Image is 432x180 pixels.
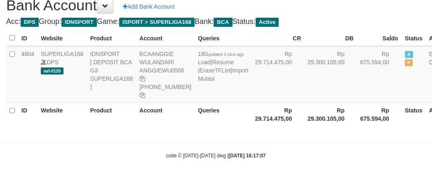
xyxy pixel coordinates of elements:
[405,59,413,66] span: Paused
[229,153,266,159] strong: [DATE] 16:17:07
[119,18,195,27] span: ISPORT > SUPERLIGA168
[305,30,357,46] th: DB
[38,30,87,46] th: Website
[252,103,305,126] th: Rp 29.714.475,00
[21,18,39,27] span: DPS
[195,30,252,46] th: Queries
[305,46,357,103] td: Rp 29.300.105,00
[38,103,87,126] th: Website
[18,30,38,46] th: ID
[87,46,137,103] td: IDNSPORT [ DEPOSIT BCA G3 SUPERLIGA168 ]
[256,18,279,27] span: Active
[87,103,137,126] th: Product
[402,30,426,46] th: Status
[200,67,231,74] a: EraseTFList
[166,153,266,159] small: code © [DATE]-[DATE] dwg |
[252,30,305,46] th: CR
[6,18,426,26] h4: Acc: Group: Game: Bank: Status:
[212,59,234,65] a: Resume
[405,51,413,58] span: Active
[357,103,402,126] th: Rp 675.594,00
[195,103,252,126] th: Queries
[18,46,38,103] td: 4804
[136,103,195,126] th: Account
[252,46,305,103] td: Rp 29.714.475,00
[198,59,211,65] a: Load
[61,18,97,27] span: IDNSPORT
[136,46,195,103] td: ANGGIE WULANDARI [PHONE_NUMBER]
[41,51,84,57] a: SUPERLIGA168
[198,51,244,57] span: 180
[18,103,38,126] th: ID
[198,51,248,82] span: | | |
[357,46,402,103] td: Rp 675.594,00
[208,52,244,57] span: updated 3 mins ago
[41,68,64,75] span: aaf-0125
[38,46,87,103] td: DPS
[136,30,195,46] th: Account
[357,30,402,46] th: Saldo
[305,103,357,126] th: Rp 29.300.105,00
[214,18,232,27] span: BCA
[87,30,137,46] th: Product
[402,103,426,126] th: Status
[139,67,184,74] a: ANGGIEWU0506
[198,67,248,82] a: Import Mutasi
[139,51,151,57] span: BCA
